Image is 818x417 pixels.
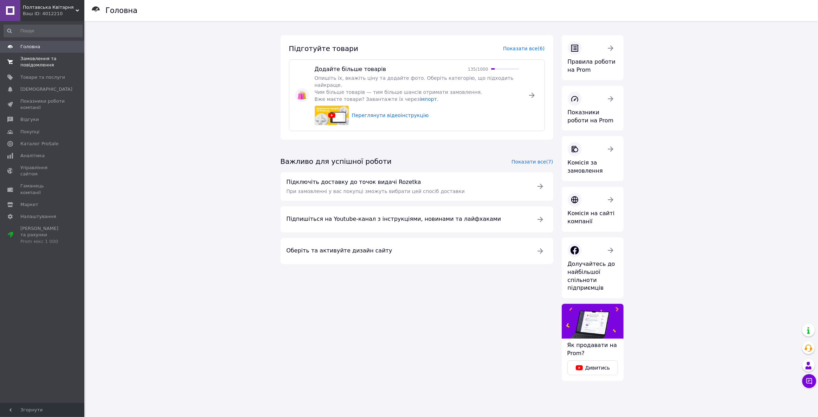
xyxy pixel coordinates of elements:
[568,159,603,174] span: Комісія за замовлення
[315,75,514,88] span: Опишіть їх, вкажіть ціну та додайте фото. Оберіть категорію, що підходить найкраще.
[562,187,624,232] a: Комісія на сайті компанії
[352,113,429,118] span: Переглянути відеоінструкцію
[20,56,65,68] span: Замовлення та повідомлення
[568,261,615,291] span: Долучайтесь до найбільшої спільноти підприємців
[562,136,624,181] a: Комісія за замовлення
[4,25,83,37] input: Пошук
[562,237,624,298] a: Долучайтесь до найбільшої спільноти підприємців
[567,360,618,375] a: Дивитись
[20,98,65,111] span: Показники роботи компанії
[286,247,528,255] span: Оберіть та активуйте дизайн сайту
[20,225,65,245] span: [PERSON_NAME] та рахунки
[286,215,528,223] span: Підпишіться на Youtube-канал з інструкціями, новинами та лайфхаками
[281,238,553,264] a: Оберіть та активуйте дизайн сайту
[802,374,816,388] button: Чат з покупцем
[23,11,84,17] div: Ваш ID: 4012210
[23,4,76,11] span: Полтавська Квітарня
[562,304,624,339] img: Laptop
[20,183,65,195] span: Гаманець компанії
[420,96,437,102] a: імпорт
[568,58,616,73] span: Правила роботи на Prom
[568,109,614,124] span: Показники роботи на Prom
[468,67,488,72] span: 135 / 1000
[289,59,545,131] a: :shopping_bags:Додайте більше товарів135/1000Опишіть їх, вкажіть ціну та додайте фото. Оберіть ка...
[20,129,39,135] span: Покупці
[20,238,65,245] div: Prom мікс 1 000
[286,178,528,186] span: Підключіть доставку до точок видачі Rozetka
[20,213,56,220] span: Налаштування
[289,44,359,53] span: Підготуйте товари
[315,65,386,73] span: Додайте більше товарів
[315,89,482,95] span: Чим більше товарів — тим більше шансів отримати замовлення.
[568,210,615,225] span: Комісія на сайті компанії
[281,157,392,166] span: Важливо для успішної роботи
[298,91,306,100] img: :shopping_bags:
[511,159,553,165] a: Показати все (7)
[503,46,545,51] a: Показати все (6)
[315,96,439,102] span: Вже маєте товари? Завантажте їх через .
[562,35,624,80] a: Правила роботи на Prom
[20,44,40,50] span: Головна
[20,116,39,123] span: Відгуки
[20,201,38,208] span: Маркет
[286,188,465,194] span: При замовленні у вас покупці зможуть вибрати цей спосіб доставки
[20,141,58,147] span: Каталог ProSale
[105,6,137,15] h1: Головна
[281,206,553,232] a: Підпишіться на Youtube-канал з інструкціями, новинами та лайфхаками
[20,74,65,81] span: Товари та послуги
[315,104,519,127] a: video previewПереглянути відеоінструкцію
[567,342,617,357] span: Як продавати на Prom?
[281,172,553,201] a: Підключіть доставку до точок видачі RozetkaПри замовленні у вас покупці зможуть вибрати цей спосі...
[562,86,624,131] a: Показники роботи на Prom
[20,153,45,159] span: Аналітика
[315,105,349,125] img: video preview
[20,165,65,177] span: Управління сайтом
[20,86,72,92] span: [DEMOGRAPHIC_DATA]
